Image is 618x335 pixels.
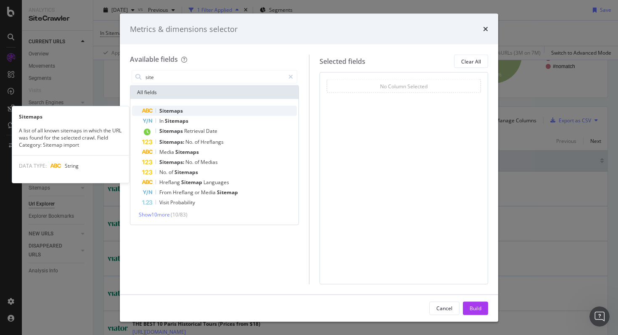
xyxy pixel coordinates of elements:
[470,304,481,311] div: Build
[429,301,460,315] button: Cancel
[165,117,188,124] span: Sitemaps
[13,186,126,193] b: Find Source Sitemap Information:
[130,86,298,99] div: All fields
[7,253,161,267] textarea: Message…
[130,55,178,64] div: Available fields
[24,5,37,18] img: Profile image for Customer Support
[13,98,106,104] b: Filter by Sitemap Presence:
[184,127,206,135] span: Retrieval
[185,138,195,145] span: No.
[130,24,238,34] div: Metrics & dimensions selector
[145,71,285,83] input: Search by field name
[159,138,185,145] span: Sitemaps:
[454,55,488,68] button: Clear All
[40,271,47,277] button: Gif picker
[181,179,203,186] span: Sitemap
[13,225,155,266] div: These filtering options help you analyze the performance and characteristics of URLs based on the...
[436,304,452,311] div: Cancel
[201,189,217,196] span: Media
[132,3,148,19] button: Home
[185,158,195,166] span: No.
[320,56,365,66] div: Selected fields
[41,4,101,11] h1: Customer Support
[20,158,155,181] li: You can filter reports by a specific sitemap to view performance data for all pages contained in ...
[380,82,428,90] div: No Column Selected
[174,169,198,176] span: Sitemaps
[195,158,201,166] span: of
[463,301,488,315] button: Build
[53,271,60,277] button: Start recording
[7,51,161,272] div: Customer Support says…
[159,179,181,186] span: Hreflang
[26,271,33,277] button: Emoji picker
[195,189,201,196] span: or
[12,113,129,120] div: Sitemaps
[12,127,129,148] div: A list of all known sitemaps in which the URL was found for the selected crawl. Field Category: S...
[109,74,116,80] a: Source reference 9276008:
[159,117,165,124] span: In
[201,138,224,145] span: Hreflangs
[171,211,188,218] span: ( 10 / 83 )
[206,127,217,135] span: Date
[120,13,498,322] div: modal
[20,198,155,221] li: To determine which sitemap file contains a specific page, add the metric as a column in your URL ...
[173,189,195,196] span: Hreflang
[13,271,20,277] button: Upload attachment
[217,189,238,196] span: Sitemap
[159,107,183,114] span: Sitemaps
[175,148,199,156] span: Sitemaps
[159,189,173,196] span: From
[201,158,218,166] span: Medias
[85,206,122,213] b: "Sitemaps"
[169,169,174,176] span: of
[77,233,91,248] button: Scroll to bottom
[13,85,155,93] div: Here's how to do it:
[5,3,21,19] button: go back
[20,110,155,141] li: Use the metric to filter reports and display only pages that exist in sitemaps, regardless of whe...
[42,110,85,117] b: "In Sitemap"
[589,306,610,327] iframe: Intercom live chat
[139,211,170,218] span: Show 10 more
[7,51,161,272] div: To filter URLs by specific sitemaps in URL Explorer, you can use the sitemap filtering options av...
[203,179,229,186] span: Languages
[483,24,488,34] div: times
[461,58,481,65] div: Clear All
[195,138,201,145] span: of
[41,11,105,19] p: The team can also help
[144,267,158,281] button: Send a message…
[159,158,185,166] span: Sitemaps:
[159,127,184,135] span: Sitemaps
[159,169,169,176] span: No.
[13,145,101,152] b: Filter by Specific Sitemap:
[159,148,175,156] span: Media
[13,56,155,81] div: To filter URLs by specific sitemaps in URL Explorer, you can use the sitemap filtering options av...
[170,199,195,206] span: Probability
[148,3,163,18] div: Close
[13,15,79,30] b: [EMAIL_ADDRESS][DOMAIN_NAME]
[159,199,170,206] span: Visit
